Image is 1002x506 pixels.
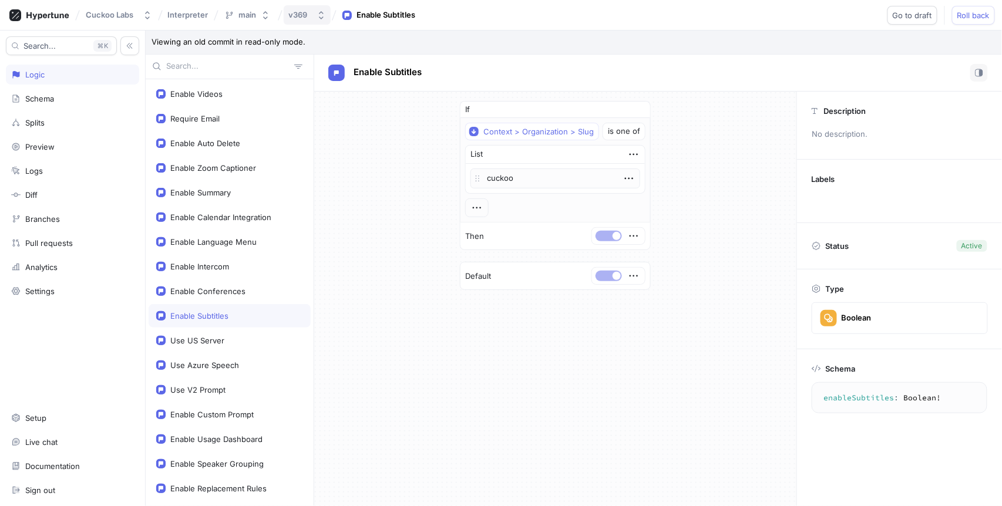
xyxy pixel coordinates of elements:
div: Use V2 Prompt [170,385,226,394]
div: Enable Custom Prompt [170,410,254,419]
div: K [93,40,112,52]
div: List [470,149,483,160]
p: Description [824,106,866,116]
div: Enable Intercom [170,262,229,271]
div: Enable Speaker Grouping [170,459,264,468]
div: Documentation [25,461,80,471]
div: Require Email [170,114,220,123]
p: Type [826,284,845,294]
div: Enable Usage Dashboard [170,434,263,444]
p: Then [465,231,484,242]
div: Logs [25,166,43,176]
div: Pull requests [25,238,73,248]
p: Enable Subtitles [354,66,422,79]
p: If [465,104,470,116]
div: Enable Conferences [170,286,246,296]
p: Status [826,238,849,254]
div: Use US Server [170,336,224,345]
p: Schema [826,364,856,373]
span: Go to draft [893,12,932,19]
button: main [220,5,275,25]
div: Settings [25,286,55,296]
p: Viewing an old commit in read-only mode. [146,31,1002,55]
div: Enable Summary [170,188,231,197]
p: No description. [807,124,992,144]
input: Search... [166,60,290,72]
div: Schema [25,94,54,103]
div: Enable Subtitles [170,311,228,321]
span: Roll back [957,12,990,19]
a: Documentation [6,456,139,476]
div: Diff [25,190,38,200]
div: Sign out [25,485,55,495]
div: main [238,10,256,20]
span: Interpreter [167,11,208,19]
button: Cuckoo Labs [81,5,157,25]
div: Enable Subtitles [357,9,415,21]
div: Enable Zoom Captioner [170,163,256,173]
button: v369 [284,5,331,25]
div: Preview [25,142,55,151]
div: Setup [25,413,46,423]
textarea: enableSubtitles: Boolean! [817,387,982,409]
div: v369 [288,10,307,20]
div: Branches [25,214,60,224]
div: Analytics [25,262,58,272]
button: Go to draft [887,6,937,25]
div: Enable Auto Delete [170,139,240,148]
div: Context > Organization > Slug [483,127,594,137]
div: is one of [608,128,640,135]
button: Search...K [6,36,117,55]
div: Enable Replacement Rules [170,484,267,493]
div: Live chat [25,437,58,447]
div: Splits [25,118,45,127]
div: Use Azure Speech [170,360,239,370]
p: cuckoo [470,168,640,188]
p: Default [465,271,491,282]
button: Context > Organization > Slug [465,123,599,140]
div: Enable Calendar Integration [170,212,271,222]
div: Enable Language Menu [170,237,257,247]
div: Logic [25,70,45,79]
div: Enable Videos [170,89,223,99]
div: Active [961,241,983,251]
p: Labels [812,174,835,184]
button: Roll back [952,6,995,25]
div: Cuckoo Labs [86,10,133,20]
div: Boolean [842,313,872,323]
span: Search... [23,42,56,49]
button: Boolean [812,302,988,334]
